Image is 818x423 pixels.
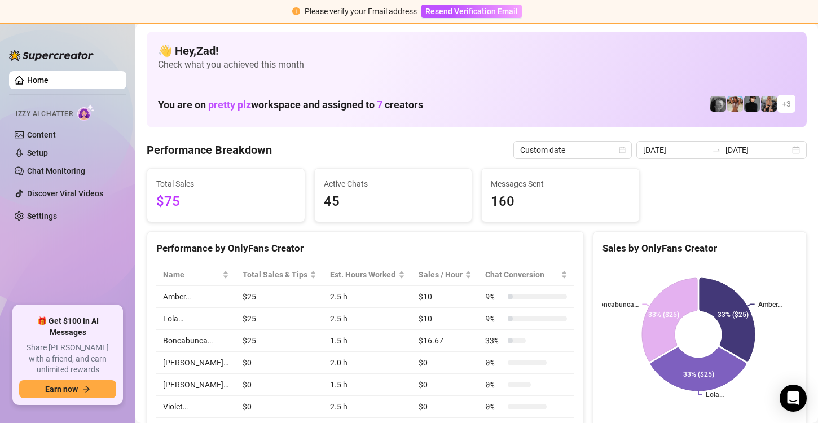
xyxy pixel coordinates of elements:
a: Setup [27,148,48,157]
span: 33 % [485,334,503,347]
td: [PERSON_NAME]… [156,374,236,396]
td: $16.67 [412,330,478,352]
span: Izzy AI Chatter [16,109,73,120]
td: 1.5 h [323,374,412,396]
span: Earn now [45,385,78,394]
button: Resend Verification Email [421,5,522,18]
span: exclamation-circle [292,7,300,15]
text: Lola… [706,391,724,399]
th: Sales / Hour [412,264,478,286]
h4: Performance Breakdown [147,142,272,158]
td: Amber… [156,286,236,308]
td: $25 [236,286,324,308]
td: $0 [236,374,324,396]
img: Amber [710,96,726,112]
span: Total Sales [156,178,296,190]
img: Violet [761,96,777,112]
button: Earn nowarrow-right [19,380,116,398]
a: Home [27,76,49,85]
span: 0 % [485,400,503,413]
text: Boncabunca… [595,301,639,309]
span: calendar [619,147,626,153]
td: 1.5 h [323,330,412,352]
th: Name [156,264,236,286]
span: 🎁 Get $100 in AI Messages [19,316,116,338]
td: $0 [412,374,478,396]
a: Chat Monitoring [27,166,85,175]
td: $25 [236,330,324,352]
span: to [712,146,721,155]
div: Performance by OnlyFans Creator [156,241,574,256]
td: Violet… [156,396,236,418]
div: Sales by OnlyFans Creator [602,241,797,256]
td: $0 [412,352,478,374]
td: $0 [236,396,324,418]
a: Discover Viral Videos [27,189,103,198]
span: arrow-right [82,385,90,393]
input: Start date [643,144,707,156]
th: Chat Conversion [478,264,574,286]
span: 9 % [485,290,503,303]
span: Share [PERSON_NAME] with a friend, and earn unlimited rewards [19,342,116,376]
td: Lola… [156,308,236,330]
a: Content [27,130,56,139]
h1: You are on workspace and assigned to creators [158,99,423,111]
td: $0 [412,396,478,418]
span: Chat Conversion [485,268,558,281]
span: 0 % [485,378,503,391]
td: $25 [236,308,324,330]
a: Settings [27,211,57,221]
td: $0 [236,352,324,374]
span: 0 % [485,356,503,369]
input: End date [725,144,790,156]
span: pretty plz [208,99,251,111]
div: Open Intercom Messenger [780,385,807,412]
span: Custom date [520,142,625,158]
td: [PERSON_NAME]… [156,352,236,374]
img: Amber [727,96,743,112]
span: Check what you achieved this month [158,59,795,71]
img: AI Chatter [77,104,95,121]
span: 7 [377,99,382,111]
span: Active Chats [324,178,463,190]
img: logo-BBDzfeDw.svg [9,50,94,61]
td: 2.5 h [323,286,412,308]
th: Total Sales & Tips [236,264,324,286]
span: Total Sales & Tips [243,268,308,281]
span: + 3 [782,98,791,110]
div: Est. Hours Worked [330,268,396,281]
h4: 👋 Hey, Zad ! [158,43,795,59]
span: Resend Verification Email [425,7,518,16]
span: Messages Sent [491,178,630,190]
img: Camille [744,96,760,112]
span: Name [163,268,220,281]
div: Please verify your Email address [305,5,417,17]
td: $10 [412,286,478,308]
td: $10 [412,308,478,330]
td: Boncabunca… [156,330,236,352]
td: 2.5 h [323,396,412,418]
span: 9 % [485,312,503,325]
td: 2.5 h [323,308,412,330]
span: 160 [491,191,630,213]
span: 45 [324,191,463,213]
td: 2.0 h [323,352,412,374]
span: $75 [156,191,296,213]
text: Amber… [758,301,781,309]
span: Sales / Hour [419,268,463,281]
span: swap-right [712,146,721,155]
